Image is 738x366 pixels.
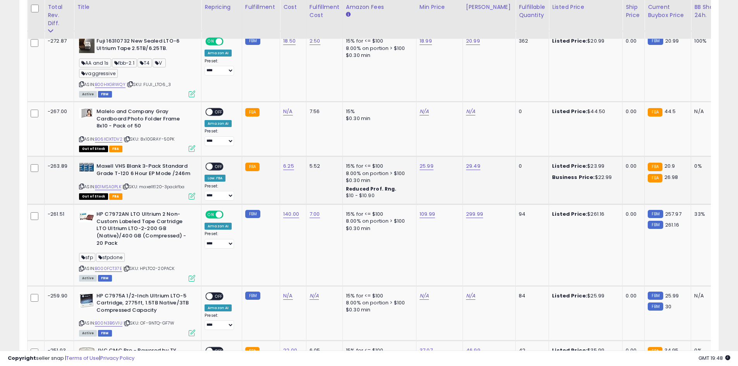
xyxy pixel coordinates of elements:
a: N/A [283,108,292,115]
div: 15% for <= $100 [346,292,410,299]
a: 2.50 [310,37,320,45]
div: 33% [694,211,720,218]
div: 0.00 [626,292,638,299]
span: All listings currently available for purchase on Amazon [79,91,97,98]
div: Preset: [205,184,236,201]
div: ASIN: [79,163,195,199]
div: 0% [694,163,720,170]
div: 0.00 [626,108,638,115]
div: Amazon AI [205,223,232,230]
div: Low. FBA [205,175,225,182]
b: Listed Price: [552,162,587,170]
div: 8.00% on portion > $100 [346,170,410,177]
a: 20.99 [466,37,480,45]
div: 15% for <= $100 [346,38,410,45]
div: N/A [694,292,720,299]
div: $10 - $10.90 [346,192,410,199]
div: Cost [283,3,303,11]
span: sfpdone [96,253,125,262]
div: -272.87 [48,38,68,45]
div: 0.00 [626,38,638,45]
small: FBA [648,108,662,117]
span: 261.16 [665,221,679,229]
b: Listed Price: [552,292,587,299]
a: 18.99 [420,37,432,45]
div: ASIN: [79,211,195,280]
a: B00HXGRWQY [95,81,126,88]
div: 8.00% on portion > $100 [346,45,410,52]
div: 362 [519,38,543,45]
b: Maxell VHS Blank 3-Pack Standard Grade T-120 6 Hour EP Mode /246m [96,163,191,179]
img: 417c89sPMaL._SL40_.jpg [79,211,95,222]
span: FBA [109,193,122,200]
div: 8.00% on portion > $100 [346,299,410,306]
span: ON [206,211,216,218]
img: 319bXau-ncL._SL40_.jpg [79,108,95,118]
span: | SKU: OF-9NTQ-GF7W [124,320,174,326]
div: 94 [519,211,543,218]
a: B06XDXTDV2 [95,136,122,143]
div: Min Price [420,3,459,11]
span: 30 [665,303,671,310]
a: 140.00 [283,210,299,218]
a: Privacy Policy [100,354,134,362]
div: $44.50 [552,108,616,115]
span: All listings currently available for purchase on Amazon [79,275,97,282]
div: $22.99 [552,174,616,181]
div: 0 [519,163,543,170]
small: FBM [245,210,260,218]
div: 0 [519,108,543,115]
div: $0.30 min [346,115,410,122]
span: FBM [98,91,112,98]
div: Amazon Fees [346,3,413,11]
small: FBM [648,292,663,300]
a: 18.50 [283,37,296,45]
div: 0.00 [626,211,638,218]
a: Terms of Use [66,354,99,362]
div: 5.52 [310,163,337,170]
a: 25.99 [420,162,434,170]
span: 44.5 [664,108,676,115]
div: 15% [346,108,410,115]
a: B000FCT37E [95,265,122,272]
div: Listed Price [552,3,619,11]
span: vaggressive [79,69,118,78]
div: 100% [694,38,720,45]
b: Business Price: [552,174,595,181]
div: ASIN: [79,292,195,335]
span: FBM [98,275,112,282]
span: 257.97 [665,210,681,218]
span: All listings that are currently out of stock and unavailable for purchase on Amazon [79,193,108,200]
div: Title [77,3,198,11]
div: Amazon AI [205,50,232,57]
div: Amazon AI [205,120,232,127]
div: N/A [694,108,720,115]
div: Amazon AI [205,304,232,311]
b: HP C7975A 1/2-Inch Ultrium LTO-5 Cartridge, 2775ft, 1.5TB Native/3TB Compressed Capacity [96,292,191,316]
a: 109.99 [420,210,435,218]
span: 26.98 [664,174,678,181]
a: 7.00 [310,210,320,218]
div: Fulfillment [245,3,277,11]
small: FBA [648,174,662,182]
a: B01MSA0PLK [95,184,121,190]
span: All listings that are currently out of stock and unavailable for purchase on Amazon [79,146,108,152]
img: 51tigHPN+GL._SL40_.jpg [79,163,95,172]
img: 516cLCcMFlL._SL40_.jpg [79,292,95,308]
span: V [153,58,166,67]
div: Fulfillable Quantity [519,3,545,19]
a: N/A [420,108,429,115]
span: T4 [138,58,152,67]
a: B00N3B6V1U [95,320,122,326]
div: Preset: [205,58,236,76]
b: Listed Price: [552,37,587,45]
div: ASIN: [79,108,195,151]
a: 299.99 [466,210,483,218]
strong: Copyright [8,354,36,362]
div: 8.00% on portion > $100 [346,218,410,225]
b: Malelo and Company Gray Cardboard Photo Folder Frame 8x10 - Pack of 50 [96,108,191,132]
span: FBA [109,146,122,152]
span: | SKU: 8x10GRAY-50PK [124,136,174,142]
small: FBM [245,292,260,300]
a: N/A [466,108,475,115]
